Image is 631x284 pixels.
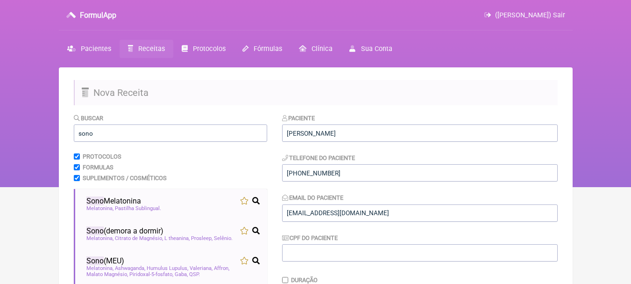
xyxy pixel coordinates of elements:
span: Citrato de Magnésio [115,235,163,241]
span: Receitas [138,45,165,53]
span: Protocolos [193,45,226,53]
label: Telefone do Paciente [282,154,355,161]
span: Melatonina [86,197,141,205]
a: Clínica [291,40,341,58]
span: Pastilha Sublingual [115,205,161,211]
label: Formulas [83,164,113,171]
span: Sono [86,197,104,205]
span: Melatonina [86,205,113,211]
span: Sua Conta [361,45,392,53]
span: Prosleep [191,235,213,241]
span: (MEU) [86,256,124,265]
span: Selênio [214,235,233,241]
span: Malato Magnésio [86,271,128,277]
span: Melatonina [86,235,113,241]
label: Duração [291,277,318,284]
label: Buscar [74,115,104,122]
span: (demora a dormir) [86,226,163,235]
span: Piridoxal-5-fosfato [129,271,173,277]
a: Pacientes [59,40,120,58]
span: Affron [214,265,229,271]
span: QSP [189,271,200,277]
label: Suplementos / Cosméticos [83,175,167,182]
span: Fórmulas [254,45,282,53]
h3: FormulApp [80,11,116,20]
span: Humulus Lupulus [147,265,188,271]
a: Protocolos [173,40,234,58]
label: CPF do Paciente [282,234,338,241]
span: Pacientes [81,45,111,53]
h2: Nova Receita [74,80,558,105]
span: L theanina [164,235,190,241]
a: Receitas [120,40,173,58]
a: Fórmulas [234,40,291,58]
span: Clínica [312,45,333,53]
span: Gaba [175,271,188,277]
label: Protocolos [83,153,121,160]
input: exemplo: emagrecimento, ansiedade [74,124,267,142]
span: Valeriana [190,265,213,271]
span: Sono [86,256,104,265]
span: Melatonina [86,265,113,271]
label: Paciente [282,115,315,122]
a: ([PERSON_NAME]) Sair [484,11,565,19]
span: ([PERSON_NAME]) Sair [495,11,565,19]
label: Email do Paciente [282,194,344,201]
span: Sono [86,226,104,235]
a: Sua Conta [341,40,400,58]
span: Ashwaganda [115,265,145,271]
